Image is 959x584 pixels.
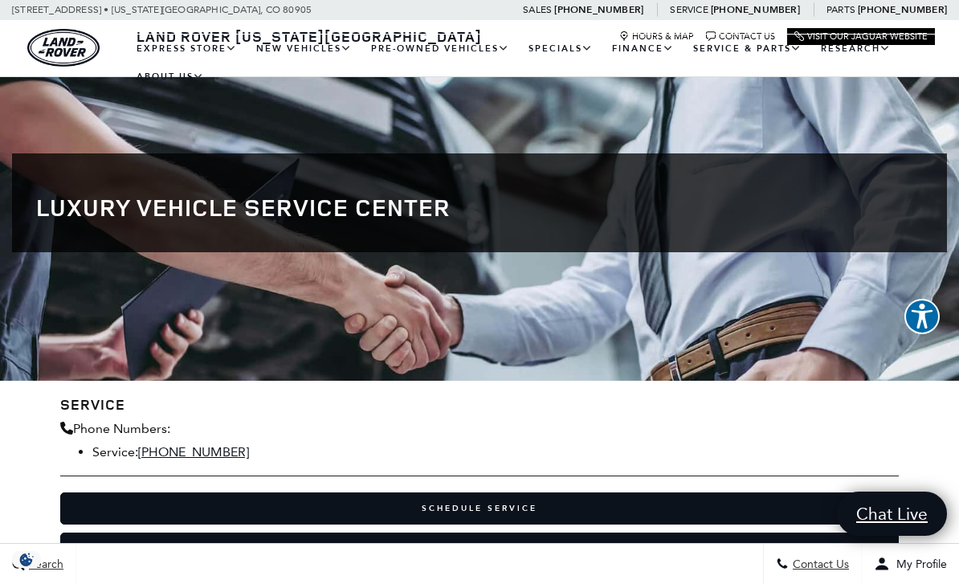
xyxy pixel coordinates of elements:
[848,503,936,525] span: Chat Live
[60,492,900,525] a: Schedule Service
[904,299,940,334] button: Explore your accessibility options
[706,31,775,42] a: Contact Us
[60,533,900,565] a: Service Specials
[138,444,249,459] a: [PHONE_NUMBER]
[684,35,811,63] a: Service & Parts
[8,551,45,568] img: Opt-Out Icon
[554,3,643,16] a: [PHONE_NUMBER]
[619,31,694,42] a: Hours & Map
[247,35,361,63] a: New Vehicles
[27,29,100,67] img: Land Rover
[523,4,552,15] span: Sales
[137,27,482,46] span: Land Rover [US_STATE][GEOGRAPHIC_DATA]
[794,31,928,42] a: Visit Our Jaguar Website
[711,3,800,16] a: [PHONE_NUMBER]
[127,63,214,91] a: About Us
[811,35,900,63] a: Research
[904,299,940,337] aside: Accessibility Help Desk
[826,4,855,15] span: Parts
[12,4,312,15] a: [STREET_ADDRESS] • [US_STATE][GEOGRAPHIC_DATA], CO 80905
[890,557,947,571] span: My Profile
[127,35,247,63] a: EXPRESS STORE
[8,551,45,568] section: Click to Open Cookie Consent Modal
[789,557,849,571] span: Contact Us
[60,397,900,413] h3: Service
[837,492,947,536] a: Chat Live
[127,35,935,91] nav: Main Navigation
[602,35,684,63] a: Finance
[862,544,959,584] button: Open user profile menu
[670,4,708,15] span: Service
[36,194,923,220] h1: Luxury Vehicle Service Center
[858,3,947,16] a: [PHONE_NUMBER]
[127,27,492,46] a: Land Rover [US_STATE][GEOGRAPHIC_DATA]
[27,29,100,67] a: land-rover
[519,35,602,63] a: Specials
[73,421,170,436] span: Phone Numbers:
[361,35,519,63] a: Pre-Owned Vehicles
[92,444,138,459] span: Service:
